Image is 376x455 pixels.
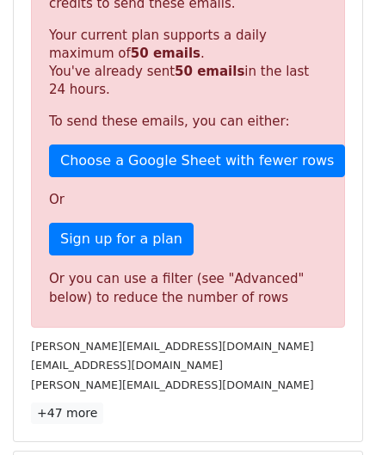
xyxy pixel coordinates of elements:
small: [PERSON_NAME][EMAIL_ADDRESS][DOMAIN_NAME] [31,340,314,353]
strong: 50 emails [131,46,200,61]
a: Choose a Google Sheet with fewer rows [49,144,345,177]
p: To send these emails, you can either: [49,113,327,131]
iframe: Chat Widget [290,372,376,455]
small: [PERSON_NAME][EMAIL_ADDRESS][DOMAIN_NAME] [31,378,314,391]
a: Sign up for a plan [49,223,194,255]
div: Or you can use a filter (see "Advanced" below) to reduce the number of rows [49,269,327,308]
p: Your current plan supports a daily maximum of . You've already sent in the last 24 hours. [49,27,327,99]
p: Or [49,191,327,209]
a: +47 more [31,403,103,424]
strong: 50 emails [175,64,244,79]
small: [EMAIL_ADDRESS][DOMAIN_NAME] [31,359,223,372]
